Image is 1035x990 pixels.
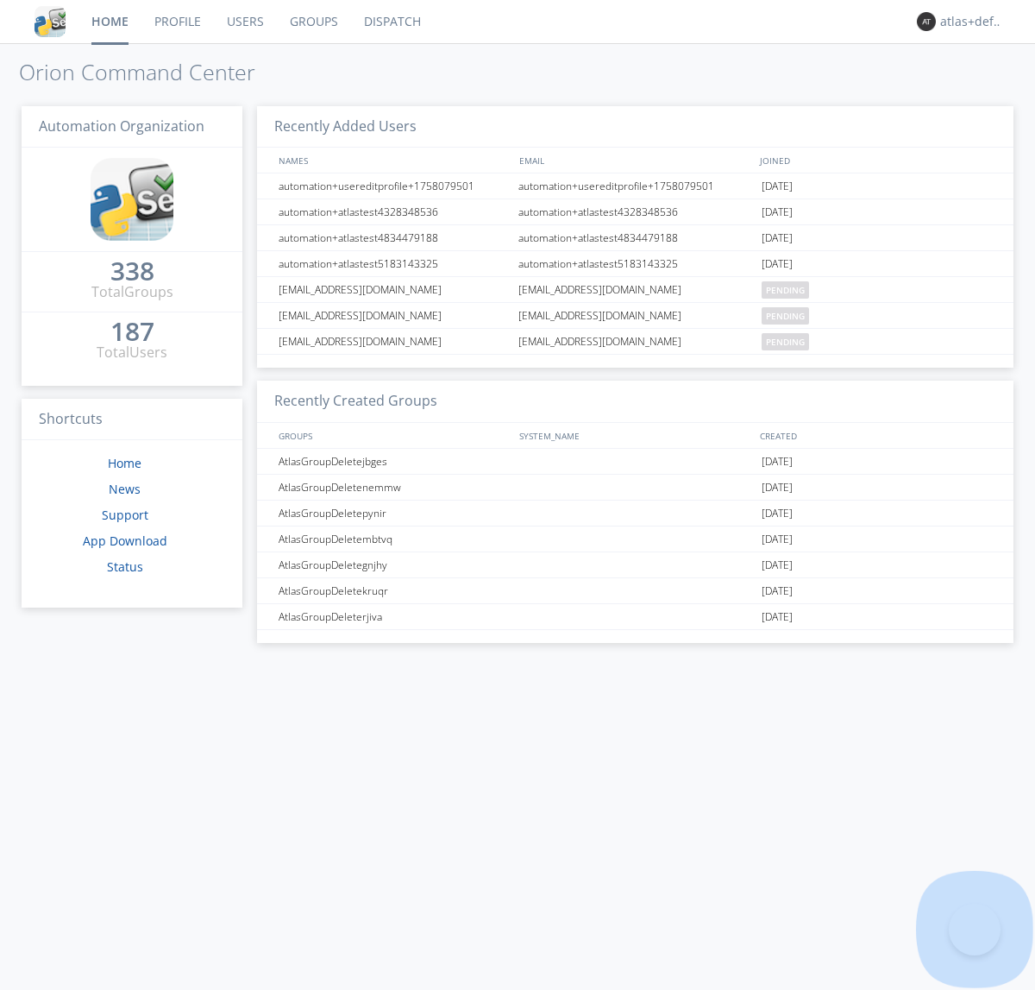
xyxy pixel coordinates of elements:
[274,329,513,354] div: [EMAIL_ADDRESS][DOMAIN_NAME]
[274,225,513,250] div: automation+atlastest4834479188
[274,604,513,629] div: AtlasGroupDeleterjiva
[257,329,1013,355] a: [EMAIL_ADDRESS][DOMAIN_NAME][EMAIL_ADDRESS][DOMAIN_NAME]pending
[257,381,1013,423] h3: Recently Created Groups
[274,199,513,224] div: automation+atlastest4328348536
[515,148,756,173] div: EMAIL
[274,251,513,276] div: automation+atlastest5183143325
[274,475,513,500] div: AtlasGroupDeletenemmw
[83,533,167,549] a: App Download
[257,225,1013,251] a: automation+atlastest4834479188automation+atlastest4834479188[DATE]
[257,277,1013,303] a: [EMAIL_ADDRESS][DOMAIN_NAME][EMAIL_ADDRESS][DOMAIN_NAME]pending
[97,343,167,363] div: Total Users
[102,507,148,523] a: Support
[257,173,1013,199] a: automation+usereditprofile+1758079501automation+usereditprofile+1758079501[DATE]
[762,527,793,552] span: [DATE]
[257,527,1013,552] a: AtlasGroupDeletembtvq[DATE]
[257,303,1013,329] a: [EMAIL_ADDRESS][DOMAIN_NAME][EMAIL_ADDRESS][DOMAIN_NAME]pending
[762,475,793,501] span: [DATE]
[257,501,1013,527] a: AtlasGroupDeletepynir[DATE]
[762,173,793,199] span: [DATE]
[274,173,513,199] div: automation+usereditprofile+1758079501
[762,251,793,277] span: [DATE]
[257,106,1013,148] h3: Recently Added Users
[257,552,1013,578] a: AtlasGroupDeletegnjhy[DATE]
[257,449,1013,475] a: AtlasGroupDeletejbges[DATE]
[514,199,757,224] div: automation+atlastest4328348536
[274,423,511,448] div: GROUPS
[762,281,809,299] span: pending
[257,199,1013,225] a: automation+atlastest4328348536automation+atlastest4328348536[DATE]
[91,282,173,302] div: Total Groups
[110,262,154,280] div: 338
[514,303,757,328] div: [EMAIL_ADDRESS][DOMAIN_NAME]
[274,552,513,577] div: AtlasGroupDeletegnjhy
[949,904,1000,955] iframe: Toggle Customer Support
[514,225,757,250] div: automation+atlastest4834479188
[762,199,793,225] span: [DATE]
[274,449,513,474] div: AtlasGroupDeletejbges
[257,578,1013,604] a: AtlasGroupDeletekruqr[DATE]
[917,12,936,31] img: 373638.png
[274,277,513,302] div: [EMAIL_ADDRESS][DOMAIN_NAME]
[762,307,809,325] span: pending
[762,449,793,475] span: [DATE]
[34,6,66,37] img: cddb5a64eb264b2086981ab96f4c1ba7
[107,558,143,575] a: Status
[39,117,204,136] span: Automation Organization
[109,481,141,497] a: News
[756,148,997,173] div: JOINED
[257,604,1013,630] a: AtlasGroupDeleterjiva[DATE]
[91,158,173,241] img: cddb5a64eb264b2086981ab96f4c1ba7
[274,303,513,328] div: [EMAIL_ADDRESS][DOMAIN_NAME]
[756,423,997,448] div: CREATED
[274,527,513,552] div: AtlasGroupDeletembtvq
[257,251,1013,277] a: automation+atlastest5183143325automation+atlastest5183143325[DATE]
[762,333,809,350] span: pending
[274,148,511,173] div: NAMES
[274,578,513,603] div: AtlasGroupDeletekruqr
[110,323,154,343] a: 187
[514,251,757,276] div: automation+atlastest5183143325
[514,173,757,199] div: automation+usereditprofile+1758079501
[274,501,513,526] div: AtlasGroupDeletepynir
[762,225,793,251] span: [DATE]
[110,323,154,340] div: 187
[515,423,756,448] div: SYSTEM_NAME
[257,475,1013,501] a: AtlasGroupDeletenemmw[DATE]
[762,578,793,604] span: [DATE]
[108,455,141,471] a: Home
[110,262,154,282] a: 338
[762,552,793,578] span: [DATE]
[514,277,757,302] div: [EMAIL_ADDRESS][DOMAIN_NAME]
[940,13,1005,30] div: atlas+default+group
[514,329,757,354] div: [EMAIL_ADDRESS][DOMAIN_NAME]
[762,501,793,527] span: [DATE]
[762,604,793,630] span: [DATE]
[22,399,242,441] h3: Shortcuts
